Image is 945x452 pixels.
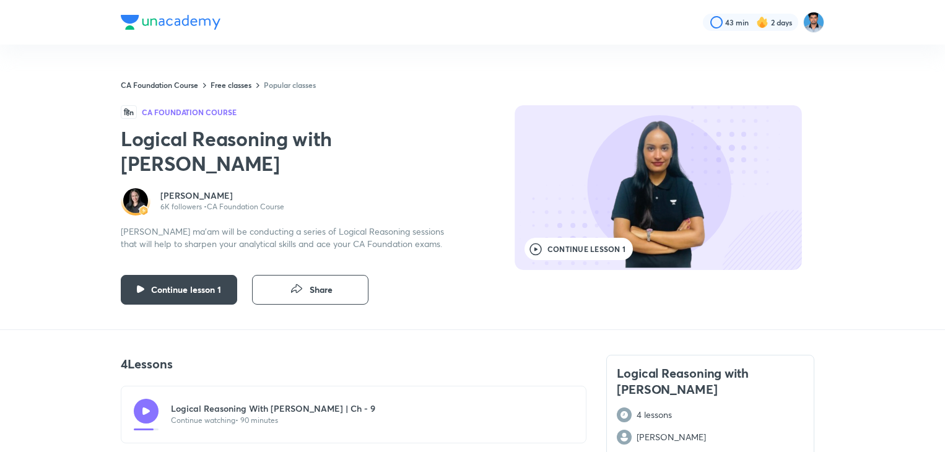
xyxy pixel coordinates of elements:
a: Free classes [211,80,251,90]
img: streak [756,16,769,28]
h4: CA Foundation Course [142,108,237,116]
button: Share [252,275,368,305]
img: Vikas S [803,12,824,33]
p: 6K followers • CA Foundation Course [160,202,284,212]
a: Logical Reasoning With [PERSON_NAME] | Ch - 9Continue watching• 90 minutes [121,386,586,443]
span: हिn [121,105,137,119]
p: 4 Lessons [121,355,586,373]
a: [PERSON_NAME] [160,189,284,202]
h4: Logical Reasoning with [PERSON_NAME] [617,365,804,398]
a: Avatarbadge [121,186,150,215]
p: [PERSON_NAME] [637,431,706,443]
button: Continue lesson 1 [121,275,237,305]
img: badge [139,206,148,215]
p: 4 lessons [637,409,672,421]
img: Avatar [123,188,148,213]
span: Continue lesson 1 [547,245,625,253]
button: Continue lesson 1 [525,238,633,260]
span: Continue lesson 1 [151,284,221,296]
a: CA Foundation Course [121,80,198,90]
a: Popular classes [264,80,316,90]
p: Logical Reasoning With [PERSON_NAME] | Ch - 9 [171,402,375,415]
p: [PERSON_NAME] ma'am will be conducting a series of Logical Reasoning sessions that will help to s... [121,225,451,250]
h2: Logical Reasoning with [PERSON_NAME] [121,126,451,176]
p: Continue watching • 90 minutes [171,415,375,426]
img: Company Logo [121,15,220,30]
span: Share [310,284,333,296]
img: edu-image [583,118,734,270]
